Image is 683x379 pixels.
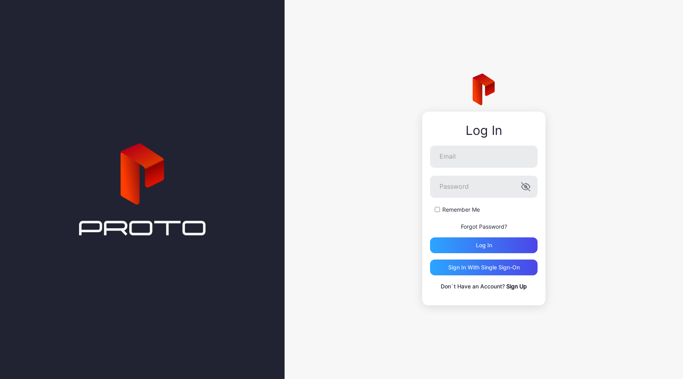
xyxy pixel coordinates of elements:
[521,182,530,191] button: Password
[476,242,492,248] div: Log in
[461,223,507,230] a: Forgot Password?
[430,237,538,253] button: Log in
[448,264,520,271] div: Sign in With Single Sign-On
[430,123,538,138] div: Log In
[430,260,538,275] button: Sign in With Single Sign-On
[430,176,538,198] input: Password
[430,146,538,168] input: Email
[506,283,527,290] a: Sign Up
[430,282,538,291] p: Don`t Have an Account?
[442,206,480,214] label: Remember Me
